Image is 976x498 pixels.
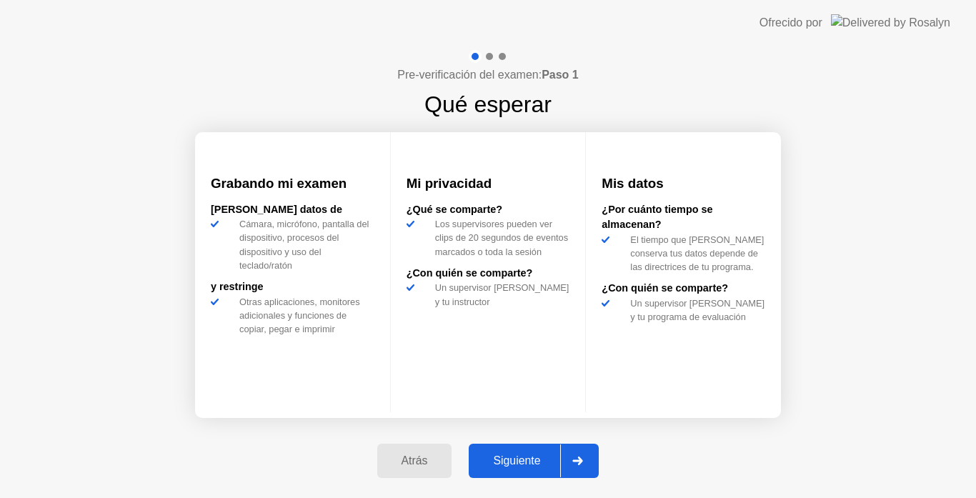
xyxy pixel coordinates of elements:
div: Ofrecido por [760,14,822,31]
div: Un supervisor [PERSON_NAME] y tu instructor [429,281,570,308]
h3: Mi privacidad [407,174,570,194]
div: Atrás [382,454,448,467]
img: Delivered by Rosalyn [831,14,950,31]
div: ¿Con quién se comparte? [602,281,765,297]
button: Atrás [377,444,452,478]
div: El tiempo que [PERSON_NAME] conserva tus datos depende de las directrices de tu programa. [624,233,765,274]
div: ¿Con quién se comparte? [407,266,570,282]
h1: Qué esperar [424,87,552,121]
div: Siguiente [473,454,560,467]
b: Paso 1 [542,69,579,81]
div: ¿Qué se comparte? [407,202,570,218]
div: Los supervisores pueden ver clips de 20 segundos de eventos marcados o toda la sesión [429,217,570,259]
div: y restringe [211,279,374,295]
button: Siguiente [469,444,599,478]
h3: Mis datos [602,174,765,194]
div: Cámara, micrófono, pantalla del dispositivo, procesos del dispositivo y uso del teclado/ratón [234,217,374,272]
div: Otras aplicaciones, monitores adicionales y funciones de copiar, pegar e imprimir [234,295,374,337]
h4: Pre-verificación del examen: [397,66,578,84]
div: [PERSON_NAME] datos de [211,202,374,218]
div: Un supervisor [PERSON_NAME] y tu programa de evaluación [624,297,765,324]
h3: Grabando mi examen [211,174,374,194]
div: ¿Por cuánto tiempo se almacenan? [602,202,765,233]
